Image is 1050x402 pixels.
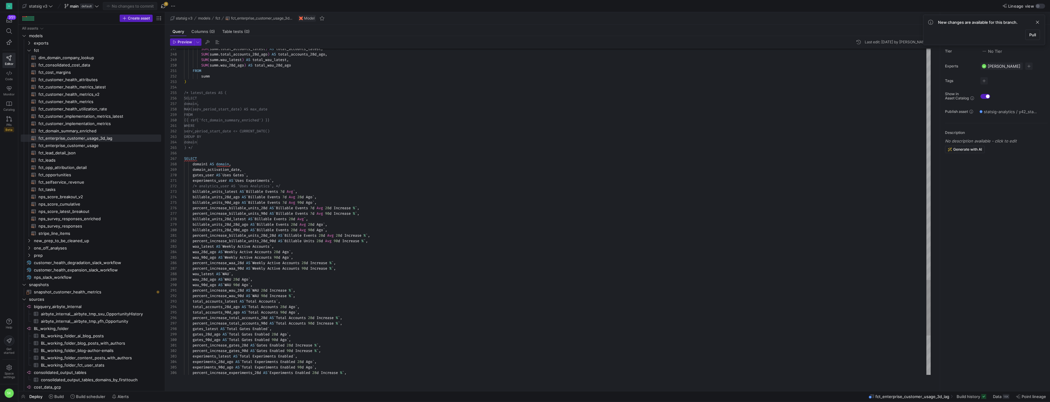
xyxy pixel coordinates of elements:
div: 259 [170,112,177,117]
div: Press SPACE to select this row. [21,186,161,193]
a: fct_lead_detail_json​​​​​​​​​​ [21,149,161,156]
a: bigquery_airbyte_Internal​​​​​​​​ [21,303,161,310]
span: (0) [209,30,215,34]
span: airbyte_internal__airbyte_tmp_yfh_Opportunity​​​​​​​​​ [41,318,154,325]
span: Monitor [3,92,15,96]
span: Uses [223,173,231,178]
span: . [218,57,220,62]
button: Pull [1025,30,1040,40]
a: airbyte_internal__airbyte_tmp_sxu_OpportunityHistory​​​​​​​​​ [21,310,161,318]
p: No description available - click to edit [945,138,1048,143]
span: Uses [235,178,244,183]
a: PRsBeta [2,114,16,135]
span: /* latest_dates AS ( [184,90,227,95]
span: fct_enterprise_customer_usage_3d_lag [231,16,293,20]
div: 273 [170,189,177,194]
div: Press SPACE to select this row. [21,54,161,61]
span: ( [208,57,210,62]
span: ` [244,189,246,194]
div: 16K [1003,394,1009,399]
span: [PERSON_NAME] [988,64,1020,69]
span: AS [242,195,246,199]
a: airbyte_internal__airbyte_tmp_yfh_Opportunity​​​​​​​​​ [21,318,161,325]
span: Help [5,325,13,329]
span: domain [216,162,229,167]
div: Press SPACE to select this row. [21,171,161,178]
button: statsig v3 [169,15,194,22]
div: 271 [170,178,177,183]
a: S [2,1,16,11]
span: fct [215,16,220,20]
span: SELECT [184,156,197,161]
div: 262 [170,128,177,134]
span: domain_activation_date [193,167,240,172]
span: Build history [957,394,980,399]
span: Pull [1029,32,1036,37]
span: Experiments [246,178,270,183]
div: Press SPACE to select this row. [21,32,161,39]
span: fct_leads​​​​​​​​​​ [38,157,154,164]
span: models [198,16,210,20]
div: Press SPACE to select this row. [21,47,161,54]
a: Spacesettings [2,362,16,382]
button: Getstarted [2,333,16,357]
span: Table tests [222,30,250,34]
span: wau_28d_ago [220,63,244,68]
span: nps_survey_responses_enriched​​​​​​​​​​ [38,215,154,222]
button: Point lineage [1013,391,1049,402]
button: Data16K [990,391,1012,402]
span: snapshots [29,281,160,288]
span: fct_customer_health_utilization_rate​​​​​​​​​​ [38,106,154,113]
span: 7 [280,189,282,194]
div: All assets [22,26,38,31]
span: consolidated_output_tables​​​​​​​​ [34,369,160,376]
span: AS [248,63,252,68]
div: 258 [170,106,177,112]
span: statsig v3 [176,16,193,20]
a: customer_health_expansion_slack_workflow​​​​​ [21,266,161,274]
span: fct_customer_health_metrics​​​​​​​​​​ [38,98,154,105]
span: exports [34,40,160,47]
span: default [80,4,93,9]
span: domain1 [193,162,208,167]
a: fct_opportunities​​​​​​​​​​ [21,171,161,178]
div: Press SPACE to select this row. [21,25,161,32]
a: nps_score_latest_breakout​​​​​​​​​​ [21,208,161,215]
span: fct_customer_health_metrics_v2​​​​​​​​​​ [38,91,154,98]
span: Beta [4,127,14,132]
button: No tierNo Tier [980,47,1004,55]
span: fct_domain_summary_enriched​​​​​​​​​​ [38,127,154,135]
span: BL_working_folder​​​​​​​​ [34,325,160,332]
div: Press SPACE to select this row. [21,149,161,156]
span: Tags [945,79,976,83]
span: BL_working_folder_content_posts_with_authors​​​​​​​​​ [41,354,154,361]
span: ) [267,52,270,57]
span: cost_data_gcp​​​​​​​​ [34,384,160,391]
a: fct_selfservice_revenue​​​​​​​​​​ [21,178,161,186]
div: Press SPACE to select this row. [21,135,161,142]
span: AS [210,162,214,167]
span: Create asset [128,16,150,20]
div: Press SPACE to select this row. [21,39,161,47]
div: S [6,3,12,9]
div: 249 [170,57,177,63]
button: Build history [954,391,989,402]
span: statsig-analytics / y42_statsig_v3_test_main / fct_enterprise_customer_usage_3d_lag [984,109,1037,114]
span: bigquery_airbyte_Internal​​​​​​​​ [34,303,160,310]
span: SUM [201,57,208,62]
span: summ [201,74,210,79]
div: 269 [170,167,177,172]
span: Billable [246,189,263,194]
span: . [218,63,220,68]
span: , [325,52,327,57]
span: , [240,167,242,172]
a: fct_opp_attribution_detail​​​​​​​​​​ [21,164,161,171]
a: stripe_line_items​​​​​​​​​​ [21,230,161,237]
div: Press SPACE to select this row. [21,69,161,76]
span: Avg [287,189,293,194]
span: AS [272,52,276,57]
span: airbyte_internal__airbyte_tmp_sxu_OpportunityHistory​​​​​​​​​ [41,310,154,318]
a: fct_customer_health_metrics_v2​​​​​​​​​​ [21,91,161,98]
a: dim_domain_company_lookup​​​​​​​​​​ [21,54,161,61]
span: one_off_analyses [34,245,160,252]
